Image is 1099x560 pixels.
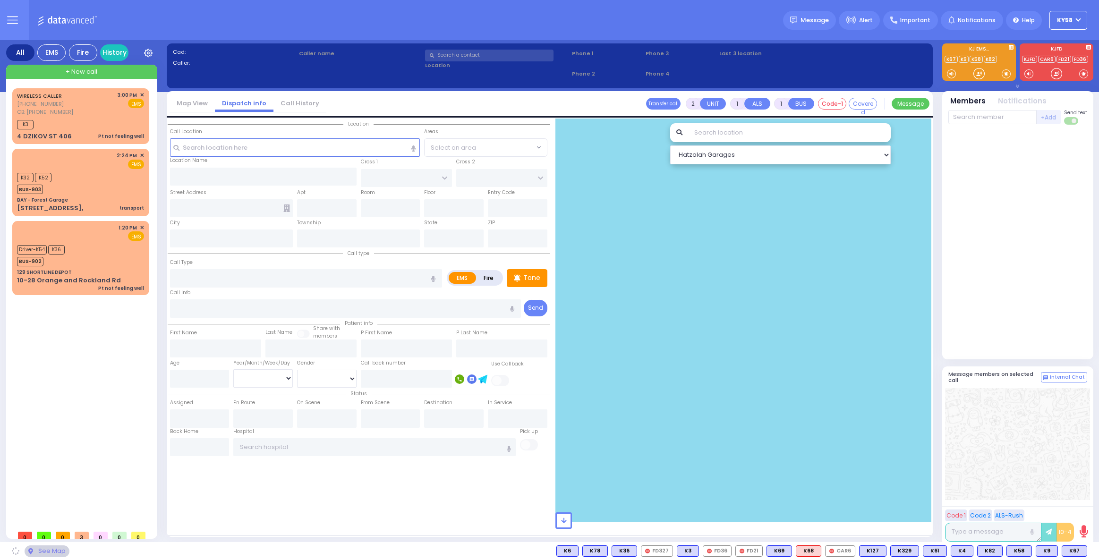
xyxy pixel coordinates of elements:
[476,272,502,284] label: Fire
[488,219,495,227] label: ZIP
[646,98,681,110] button: Transfer call
[556,545,579,557] div: BLS
[98,285,144,292] div: Pt not feeling well
[790,17,797,24] img: message.svg
[17,257,43,266] span: BUS-902
[801,16,829,25] span: Message
[35,173,51,182] span: K52
[6,44,34,61] div: All
[645,549,650,553] img: red-radio-icon.svg
[582,545,608,557] div: K78
[984,56,997,63] a: K82
[456,329,487,337] label: P Last Name
[1036,545,1058,557] div: K9
[297,219,321,227] label: Township
[951,545,973,557] div: K4
[170,138,420,156] input: Search location here
[900,16,930,25] span: Important
[233,399,255,407] label: En Route
[361,158,378,166] label: Cross 1
[273,99,326,108] a: Call History
[994,509,1024,521] button: ALS-Rush
[140,91,144,99] span: ✕
[1041,372,1087,382] button: Internal Chat
[173,59,296,67] label: Caller:
[17,92,62,100] a: WIRELESS CALLER
[491,360,524,368] label: Use Callback
[233,359,293,367] div: Year/Month/Week/Day
[340,320,377,327] span: Patient info
[582,545,608,557] div: BLS
[17,269,72,276] div: 129 SHORTLINE DEPOT
[37,44,66,61] div: EMS
[17,100,64,108] span: [PHONE_NUMBER]
[572,70,642,78] span: Phone 2
[1062,545,1087,557] div: BLS
[343,250,374,257] span: Call type
[646,70,716,78] span: Phone 4
[959,56,969,63] a: K9
[425,61,569,69] label: Location
[998,96,1047,107] button: Notifications
[677,545,699,557] div: BLS
[118,92,137,99] span: 3:00 PM
[119,224,137,231] span: 1:20 PM
[69,44,97,61] div: Fire
[923,545,947,557] div: K61
[424,399,452,407] label: Destination
[128,99,144,108] span: EMS
[75,532,89,539] span: 3
[94,532,108,539] span: 0
[170,359,179,367] label: Age
[951,545,973,557] div: BLS
[923,545,947,557] div: BLS
[25,545,69,557] div: See map
[17,132,72,141] div: 4 DZIKOV ST 406
[299,50,422,58] label: Caller name
[825,545,855,557] div: CAR6
[892,98,929,110] button: Message
[128,160,144,169] span: EMS
[100,44,128,61] a: History
[17,276,121,285] div: 10-28 Orange and Rockland Rd
[233,428,254,435] label: Hospital
[977,545,1003,557] div: BLS
[1020,47,1093,53] label: KJFD
[556,545,579,557] div: K6
[1022,56,1037,63] a: KJFD
[449,272,476,284] label: EMS
[128,231,144,241] span: EMS
[958,16,996,25] span: Notifications
[1064,116,1079,126] label: Turn off text
[170,428,198,435] label: Back Home
[945,56,958,63] a: K67
[119,204,144,212] div: transport
[131,532,145,539] span: 0
[361,399,390,407] label: From Scene
[1043,375,1048,380] img: comment-alt.png
[17,245,47,255] span: Driver-K54
[425,50,554,61] input: Search a contact
[849,98,877,110] button: Covered
[948,371,1041,383] h5: Message members on selected call
[969,509,992,521] button: Code 2
[17,108,73,116] span: CB: [PHONE_NUMBER]
[641,545,673,557] div: FD327
[313,332,337,339] span: members
[66,67,97,76] span: + New call
[361,329,392,337] label: P First Name
[970,56,983,63] a: K58
[688,123,891,142] input: Search location
[313,325,340,332] small: Share with
[170,289,190,297] label: Call Info
[890,545,919,557] div: K329
[170,189,206,196] label: Street Address
[233,438,515,456] input: Search hospital
[740,549,744,553] img: red-radio-icon.svg
[744,98,770,110] button: ALS
[346,390,372,397] span: Status
[170,259,193,266] label: Call Type
[140,152,144,160] span: ✕
[523,273,540,283] p: Tone
[17,196,68,204] div: BAY - Forest Garage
